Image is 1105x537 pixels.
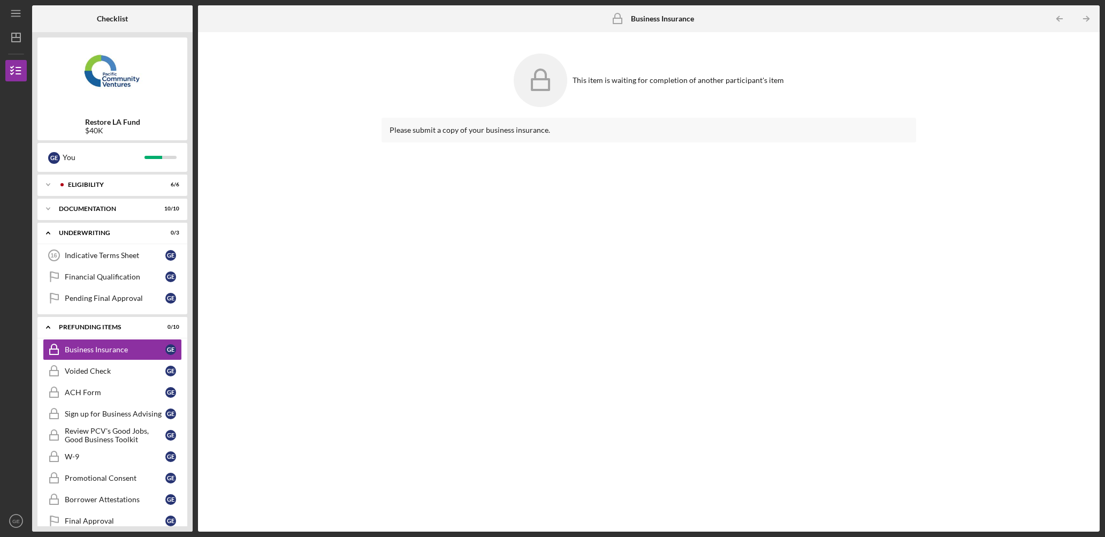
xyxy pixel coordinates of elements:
[165,250,176,261] div: G E
[165,451,176,462] div: G E
[65,345,165,354] div: Business Insurance
[165,494,176,505] div: G E
[160,230,179,236] div: 0 / 3
[12,518,20,524] text: GE
[165,409,176,419] div: G E
[43,288,182,309] a: Pending Final ApprovalGE
[5,510,27,532] button: GE
[165,293,176,304] div: G E
[48,152,60,164] div: G E
[165,430,176,441] div: G E
[63,148,144,167] div: You
[59,206,153,212] div: Documentation
[43,360,182,382] a: Voided CheckGE
[65,367,165,375] div: Voided Check
[65,427,165,444] div: Review PCV's Good Jobs, Good Business Toolkit
[65,273,165,281] div: Financial Qualification
[573,76,784,85] div: This item is waiting for completion of another participant's item
[165,344,176,355] div: G E
[43,446,182,467] a: W-9GE
[65,495,165,504] div: Borrower Attestations
[50,252,57,259] tspan: 16
[43,266,182,288] a: Financial QualificationGE
[43,425,182,446] a: Review PCV's Good Jobs, Good Business ToolkitGE
[165,366,176,376] div: G E
[43,382,182,403] a: ACH FormGE
[160,206,179,212] div: 10 / 10
[85,118,140,126] b: Restore LA Fund
[65,388,165,397] div: ACH Form
[160,324,179,330] div: 0 / 10
[97,14,128,23] b: Checklist
[65,452,165,461] div: W-9
[43,245,182,266] a: 16Indicative Terms SheetGE
[165,387,176,398] div: G E
[43,403,182,425] a: Sign up for Business AdvisingGE
[59,324,153,330] div: Prefunding Items
[43,467,182,489] a: Promotional ConsentGE
[85,126,140,135] div: $40K
[65,517,165,525] div: Final Approval
[165,271,176,282] div: G E
[43,489,182,510] a: Borrower AttestationsGE
[65,410,165,418] div: Sign up for Business Advising
[165,516,176,526] div: G E
[65,294,165,302] div: Pending Final Approval
[43,339,182,360] a: Business InsuranceGE
[37,43,187,107] img: Product logo
[390,126,908,134] div: Please submit a copy of your business insurance.
[165,473,176,483] div: G E
[65,251,165,260] div: Indicative Terms Sheet
[631,14,694,23] b: Business Insurance
[68,181,153,188] div: Eligibility
[65,474,165,482] div: Promotional Consent
[160,181,179,188] div: 6 / 6
[59,230,153,236] div: Underwriting
[43,510,182,532] a: Final ApprovalGE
